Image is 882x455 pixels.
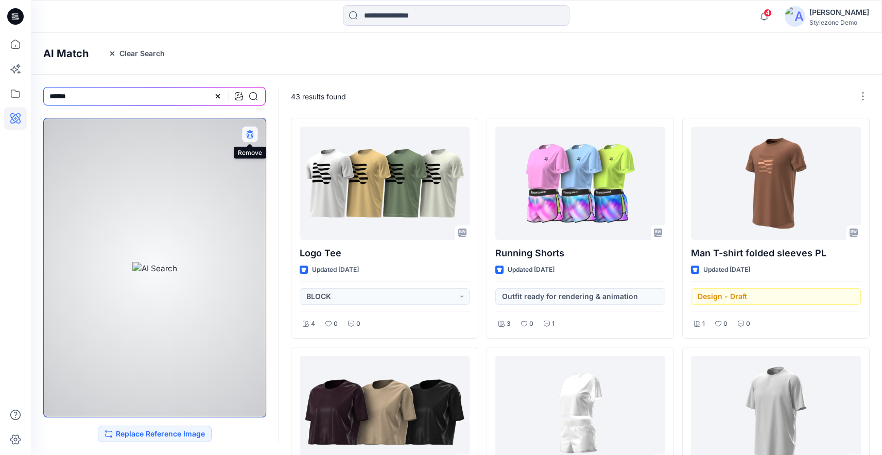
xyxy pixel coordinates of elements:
p: Man T-shirt folded sleeves PL [691,246,861,260]
a: Logo Tee [300,127,470,240]
span: 4 [764,9,772,17]
button: Clear Search [101,45,171,62]
button: Replace Reference Image [98,426,212,442]
p: 43 results found [291,91,346,102]
h4: AI Match [43,47,89,60]
a: Running Shorts [495,127,665,240]
p: Logo Tee [300,246,470,260]
p: 1 [552,319,555,329]
p: 4 [311,319,315,329]
a: Man T-shirt folded sleeves PL [691,127,861,240]
p: Updated [DATE] [703,265,750,275]
div: [PERSON_NAME] [809,6,869,19]
p: 1 [702,319,705,329]
p: Updated [DATE] [312,265,359,275]
p: 0 [356,319,360,329]
div: Stylezone Demo [809,19,869,26]
p: 3 [507,319,511,329]
p: 0 [334,319,338,329]
p: Updated [DATE] [508,265,555,275]
p: 0 [746,319,750,329]
p: 0 [529,319,533,329]
img: avatar [785,6,805,27]
p: Running Shorts [495,246,665,260]
p: 0 [723,319,728,329]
